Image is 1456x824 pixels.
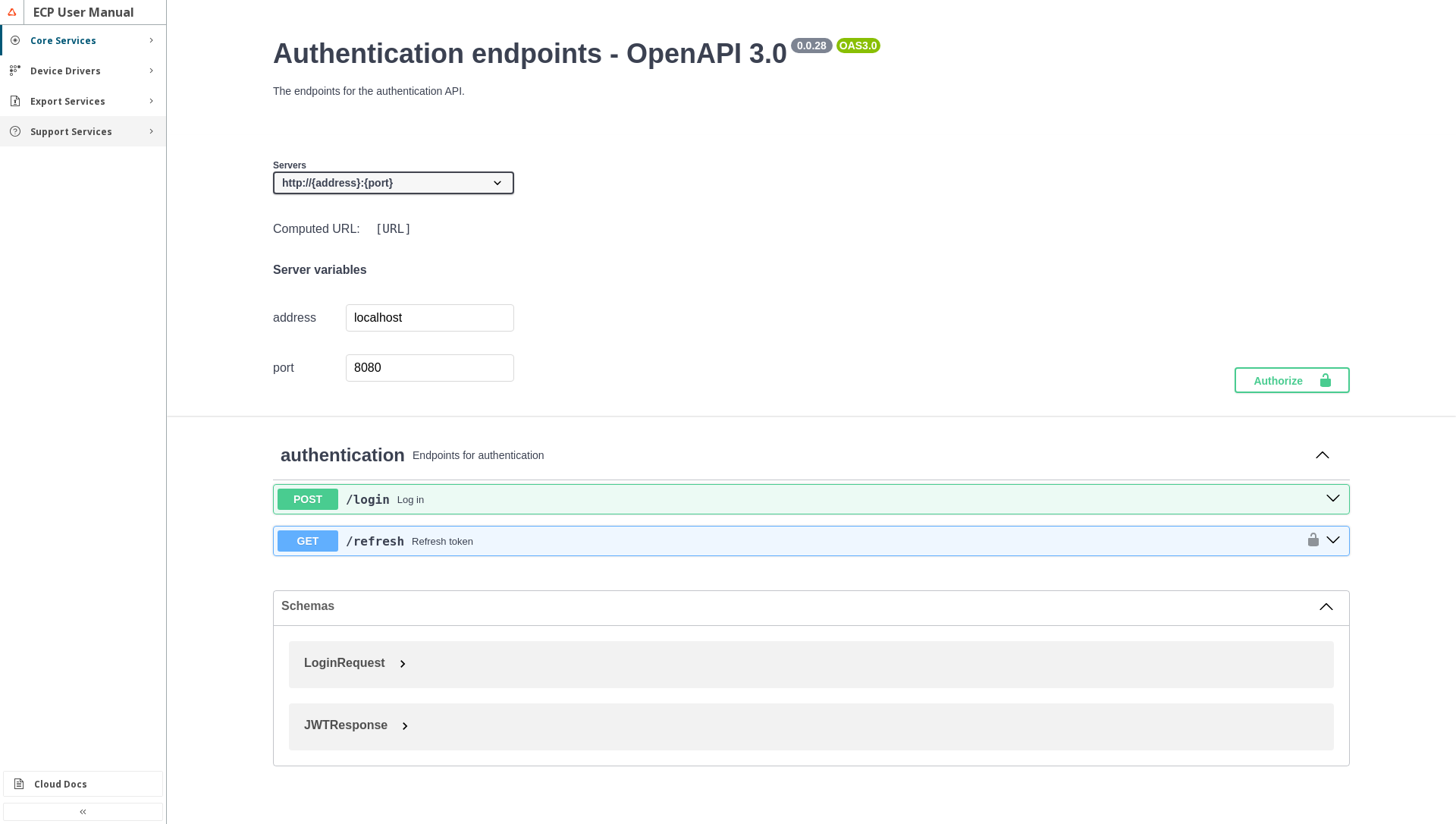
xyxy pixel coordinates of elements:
span: POST [278,489,338,510]
div: Log in [397,494,424,505]
a: /refresh [346,534,404,549]
button: authorization button unlocked [1298,532,1321,550]
span: JWTResponse [304,719,388,731]
button: Authorize [1235,367,1350,393]
a: /login [346,492,390,507]
span: Authorize [1254,373,1318,388]
pre: OAS 3.0 [839,39,877,52]
span: Servers [273,160,306,171]
td: port [273,354,346,382]
button: GET/refreshRefresh token [278,530,1298,552]
p: The endpoints for the authentication API. [273,85,1350,97]
span: GET [278,530,338,552]
button: LoginRequest [297,649,1341,678]
button: Schemas [281,599,1334,614]
span: authentication [281,445,405,465]
button: post ​/login [1321,489,1345,509]
div: Computed URL: [273,219,514,239]
span: LoginRequest [304,656,385,669]
code: [URL] [372,219,415,239]
button: get ​/refresh [1321,531,1345,551]
button: JWTResponse [297,711,1341,740]
a: authentication [281,445,405,466]
span: Schemas [281,599,1319,613]
h4: Server variables [273,263,514,277]
h2: Authentication endpoints - OpenAPI 3.0 [273,38,1350,70]
td: address [273,303,346,332]
pre: 0.0.28 [794,39,830,52]
div: Refresh token [412,536,473,547]
button: POST/loginLog in [278,489,1321,510]
button: Collapse operation [1310,445,1335,467]
p: Endpoints for authentication [413,449,1303,461]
